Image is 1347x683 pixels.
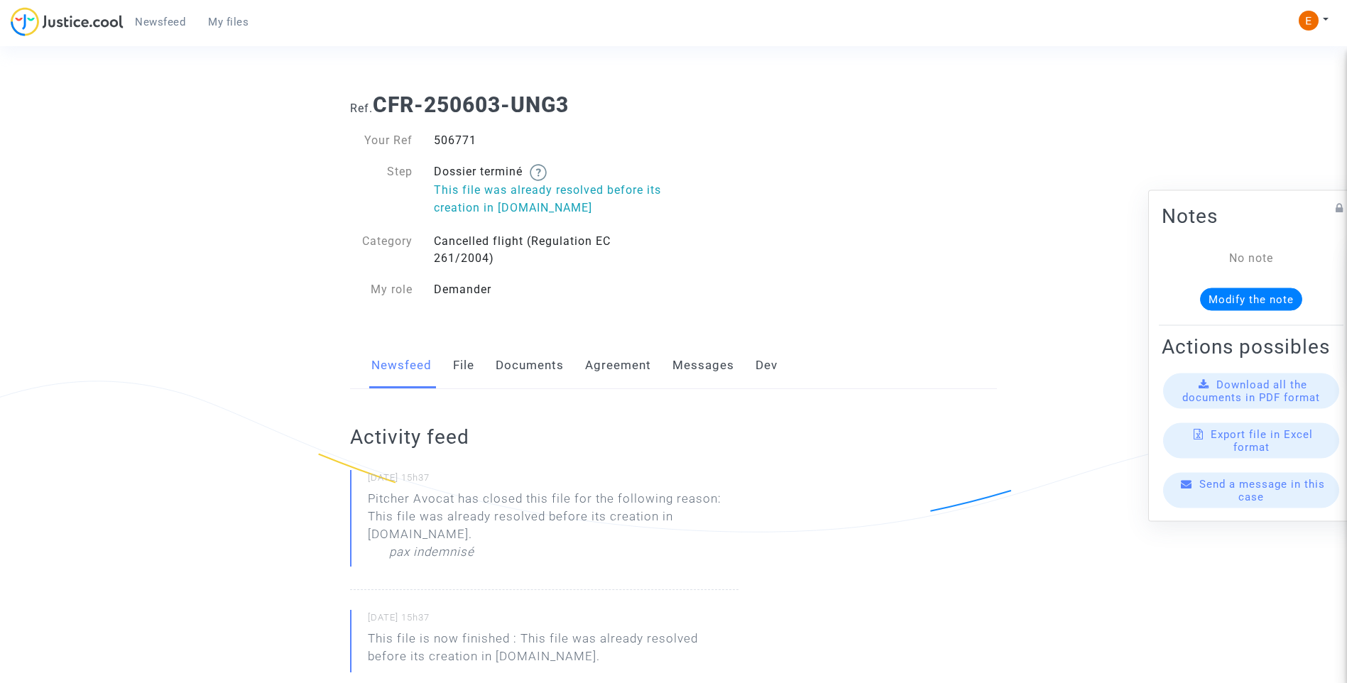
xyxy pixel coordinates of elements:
p: This file is now finished : This file was already resolved before its creation in [DOMAIN_NAME]. [368,630,738,672]
a: Newsfeed [124,11,197,33]
span: Ref. [350,102,373,115]
span: My files [208,16,249,28]
span: Send a message in this case [1199,478,1325,503]
a: My files [197,11,260,33]
a: Agreement [585,342,651,389]
p: pax indemnisé [389,543,474,568]
p: This file was already resolved before its creation in [DOMAIN_NAME] [434,181,663,217]
b: CFR-250603-UNG3 [373,92,569,117]
span: Newsfeed [135,16,185,28]
div: My role [339,281,423,298]
img: help.svg [530,164,547,181]
a: Dev [756,342,778,389]
span: Export file in Excel format [1211,428,1313,454]
a: Newsfeed [371,342,432,389]
img: jc-logo.svg [11,7,124,36]
a: Documents [496,342,564,389]
div: Cancelled flight (Regulation EC 261/2004) [423,233,674,267]
small: [DATE] 15h37 [368,471,738,490]
span: Download all the documents in PDF format [1182,378,1320,404]
h2: Activity feed [350,425,738,449]
h2: Actions possibles [1162,334,1341,359]
div: Pitcher Avocat has closed this file for the following reason: This file was already resolved befo... [368,490,738,568]
small: [DATE] 15h37 [368,611,738,630]
div: 506771 [423,132,674,149]
div: No note [1183,250,1319,267]
div: Category [339,233,423,267]
div: Step [339,163,423,219]
h2: Notes [1162,204,1341,229]
a: Messages [672,342,734,389]
div: Your Ref [339,132,423,149]
div: Dossier terminé [423,163,674,219]
img: ACg8ocIeiFvHKe4dA5oeRFd_CiCnuxWUEc1A2wYhRJE3TTWt=s96-c [1299,11,1319,31]
button: Modify the note [1200,288,1302,311]
a: File [453,342,474,389]
div: Demander [423,281,674,298]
